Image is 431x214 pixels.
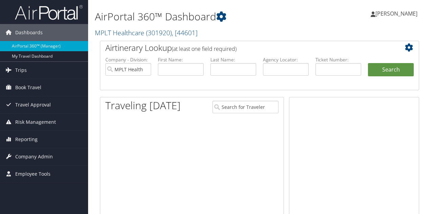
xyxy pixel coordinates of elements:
span: Risk Management [15,114,56,131]
input: Search for Traveler [212,101,279,113]
a: [PERSON_NAME] [371,3,424,24]
label: Ticket Number: [315,56,361,63]
a: MPLT Healthcare [95,28,198,37]
span: [PERSON_NAME] [375,10,417,17]
span: Reporting [15,131,38,148]
span: Company Admin [15,148,53,165]
span: Travel Approval [15,96,51,113]
label: Company - Division: [105,56,151,63]
span: ( 301920 ) [146,28,172,37]
label: Agency Locator: [263,56,309,63]
span: (at least one field required) [172,45,237,53]
button: Search [368,63,414,77]
img: airportal-logo.png [15,4,83,20]
span: Dashboards [15,24,43,41]
label: Last Name: [210,56,256,63]
h2: Airtinerary Lookup [105,42,387,54]
h1: Traveling [DATE] [105,98,181,113]
span: Trips [15,62,27,79]
span: Book Travel [15,79,41,96]
h1: AirPortal 360™ Dashboard [95,9,314,24]
span: , [ 44601 ] [172,28,198,37]
label: First Name: [158,56,204,63]
span: Employee Tools [15,166,50,182]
